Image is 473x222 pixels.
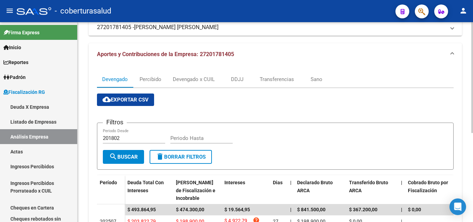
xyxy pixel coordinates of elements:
[398,175,405,206] datatable-header-cell: |
[260,76,294,83] div: Transferencias
[134,24,218,31] span: [PERSON_NAME] [PERSON_NAME]
[346,175,398,206] datatable-header-cell: Transferido Bruto ARCA
[176,207,204,212] span: $ 474.300,00
[231,76,243,83] div: DDJJ
[173,76,215,83] div: Devengado x CUIL
[55,3,111,19] span: - coberturasalud
[290,207,292,212] span: |
[97,51,234,57] span: Aportes y Contribuciones de la Empresa: 27201781405
[294,175,346,206] datatable-header-cell: Declarado Bruto ARCA
[349,180,388,193] span: Transferido Bruto ARCA
[3,29,39,36] span: Firma Express
[103,150,144,164] button: Buscar
[109,152,117,161] mat-icon: search
[140,76,161,83] div: Percibido
[156,154,206,160] span: Borrar Filtros
[102,76,128,83] div: Devengado
[273,180,283,185] span: Dias
[127,207,156,212] span: $ 493.864,95
[408,207,421,212] span: $ 0,00
[401,180,402,185] span: |
[290,180,292,185] span: |
[156,152,164,161] mat-icon: delete
[109,154,138,160] span: Buscar
[6,7,14,15] mat-icon: menu
[222,175,270,206] datatable-header-cell: Intereses
[297,207,325,212] span: $ 841.500,00
[3,44,21,51] span: Inicio
[3,59,28,66] span: Reportes
[297,180,333,193] span: Declarado Bruto ARCA
[3,73,26,81] span: Padrón
[173,175,222,206] datatable-header-cell: Deuda Bruta Neto de Fiscalización e Incobrable
[103,117,127,127] h3: Filtros
[408,180,448,193] span: Cobrado Bruto por Fiscalización
[150,150,212,164] button: Borrar Filtros
[176,180,215,201] span: [PERSON_NAME] de Fiscalización e Incobrable
[224,180,245,185] span: Intereses
[459,7,467,15] mat-icon: person
[3,88,45,96] span: Fiscalización RG
[125,175,173,206] datatable-header-cell: Deuda Total Con Intereses
[127,180,164,193] span: Deuda Total Con Intereses
[102,97,149,103] span: Exportar CSV
[97,175,125,204] datatable-header-cell: Período
[89,19,462,36] mat-expansion-panel-header: 27201781405 -[PERSON_NAME] [PERSON_NAME]
[224,207,250,212] span: $ 19.564,95
[100,180,117,185] span: Período
[401,207,402,212] span: |
[449,198,466,215] div: Open Intercom Messenger
[102,95,111,104] mat-icon: cloud_download
[311,76,322,83] div: Sano
[97,24,445,31] mat-panel-title: 27201781405 -
[97,94,154,106] button: Exportar CSV
[89,43,462,65] mat-expansion-panel-header: Aportes y Contribuciones de la Empresa: 27201781405
[287,175,294,206] datatable-header-cell: |
[270,175,287,206] datatable-header-cell: Dias
[349,207,377,212] span: $ 367.200,00
[405,175,457,206] datatable-header-cell: Cobrado Bruto por Fiscalización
